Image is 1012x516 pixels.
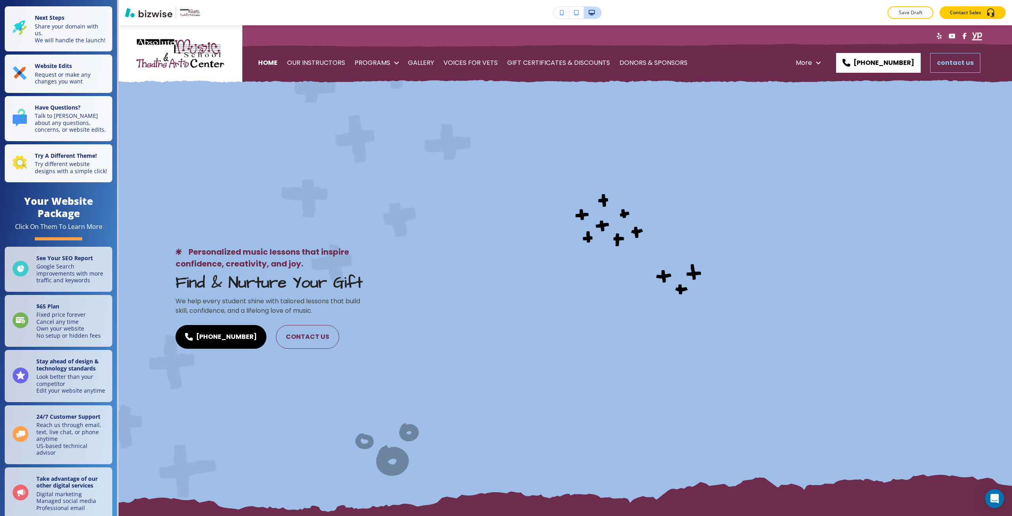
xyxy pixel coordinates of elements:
button: Contact Sales [940,6,1006,19]
p: Try different website designs with a simple click! [35,161,108,174]
strong: Stay ahead of design & technology standards [36,357,99,372]
button: Save Draft [887,6,933,19]
p: We help every student shine with tailored lessons that build skill, confidence, and a lifelong lo... [176,297,372,316]
p: Reach us through email, text, live chat, or phone anytime US-based technical advisor [36,421,108,456]
p: Digital marketing Managed social media Professional email [36,491,108,512]
p: Share your domain with us. We will handle the launch! [35,23,108,44]
a: [PHONE_NUMBER] [836,53,921,73]
img: Your Logo [179,9,201,16]
a: $65 PlanFixed price foreverCancel any timeOwn your websiteNo setup or hidden fees [5,295,112,347]
p: Talk to [PERSON_NAME] about any questions, concerns, or website edits. [35,112,108,133]
p: More [796,52,812,74]
div: Click On Them To Learn More [15,223,102,231]
strong: $ 65 Plan [36,302,59,310]
div: Open Intercom Messenger [985,489,1004,508]
strong: 24/7 Customer Support [36,413,100,420]
img: Absolute Music School [134,37,227,70]
h4: Your Website Package [5,195,112,219]
strong: Have Questions? [35,104,81,111]
strong: See Your SEO Report [36,254,93,262]
p: GIFT CERTIFICATES & DISCOUNTS [507,52,610,74]
strong: Try A Different Theme! [35,152,97,159]
p: Contact Sales [950,9,981,16]
p: OUR INSTRUCTORS [287,52,345,74]
button: contact us [930,53,980,73]
a: [PHONE_NUMBER] [176,325,266,349]
a: 24/7 Customer SupportReach us through email, text, live chat, or phone anytimeUS-based technical ... [5,405,112,464]
p: Fixed price forever Cancel any time Own your website No setup or hidden fees [36,311,101,339]
img: Bizwise Logo [125,8,172,17]
strong: Website Edits [35,62,72,70]
button: Website EditsRequest or make any changes you want [5,55,112,93]
p: Save Draft [898,9,923,16]
p: Personalized music lessons that inspire confidence, creativity, and joy. [176,246,372,270]
button: CONTACT US [276,325,339,349]
strong: Take advantage of our other digital services [36,475,98,490]
p: Request or make any changes you want [35,71,108,85]
button: Have Questions?Talk to [PERSON_NAME] about any questions, concerns, or website edits. [5,96,112,141]
strong: Next Steps [35,14,64,21]
p: DONORS & SPONSORS [619,52,687,74]
p: GALLERY [408,52,434,74]
a: See Your SEO ReportGoogle Search improvements with more traffic and keywords [5,247,112,292]
p: VOICES FOR VETS [444,52,498,74]
a: Stay ahead of design & technology standardsLook better than your competitorEdit your website anytime [5,350,112,402]
button: Try A Different Theme!Try different website designs with a simple click! [5,144,112,183]
div: <p>Find &amp; Nurture Your Gift</p> [176,325,372,349]
p: HOME [258,52,278,74]
button: Next StepsShare your domain with us.We will handle the launch! [5,6,112,51]
h2: Find & Nurture Your Gift [176,273,372,293]
p: PROGRAMS [355,52,390,74]
p: Google Search improvements with more traffic and keywords [36,263,108,284]
p: Look better than your competitor Edit your website anytime [36,373,108,394]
